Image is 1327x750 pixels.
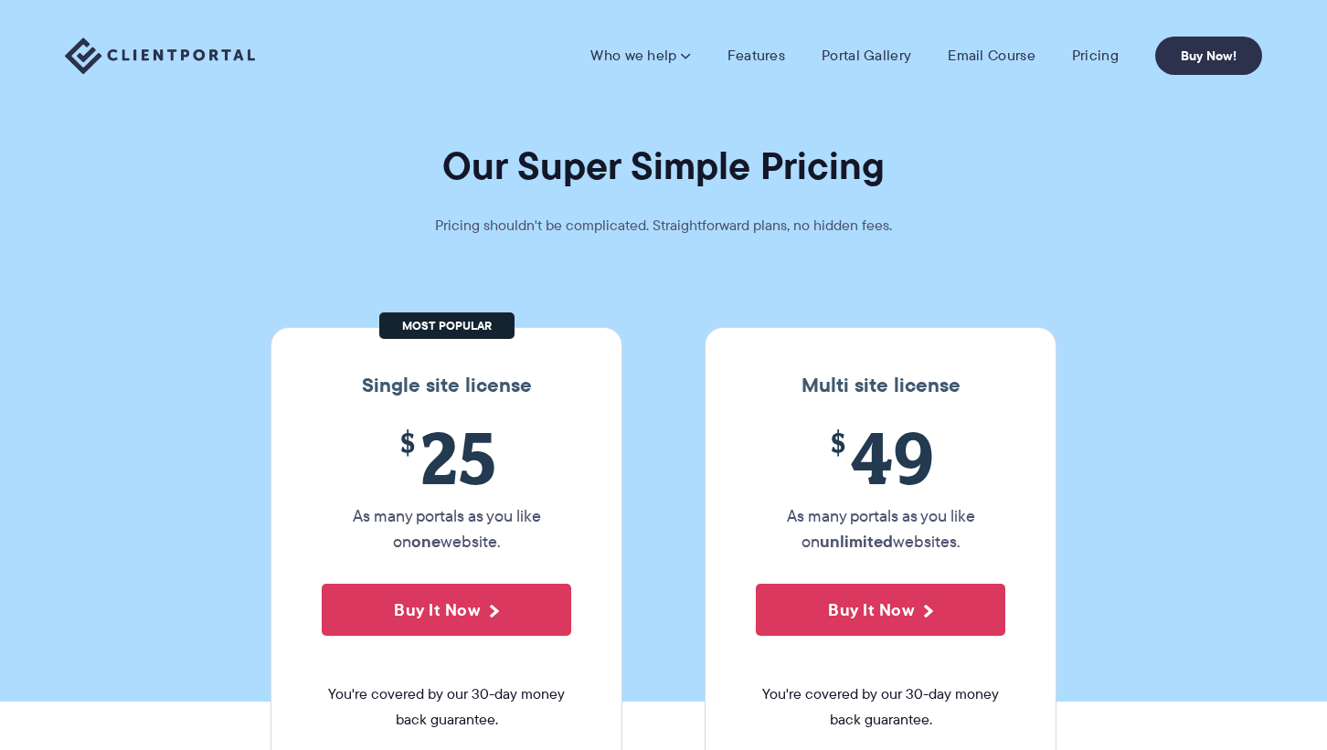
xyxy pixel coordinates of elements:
button: Buy It Now [756,584,1005,636]
span: 49 [756,416,1005,499]
span: You're covered by our 30-day money back guarantee. [756,681,1005,733]
a: Buy Now! [1155,37,1262,75]
span: You're covered by our 30-day money back guarantee. [322,681,571,733]
a: Who we help [590,47,690,65]
h3: Multi site license [724,374,1037,397]
p: As many portals as you like on websites. [756,503,1005,555]
strong: unlimited [820,529,893,554]
strong: one [411,529,441,554]
a: Features [727,47,785,65]
h3: Single site license [290,374,603,397]
p: Pricing shouldn't be complicated. Straightforward plans, no hidden fees. [389,213,938,238]
a: Pricing [1072,47,1119,65]
a: Portal Gallery [822,47,911,65]
p: As many portals as you like on website. [322,503,571,555]
span: 25 [322,416,571,499]
button: Buy It Now [322,584,571,636]
a: Email Course [948,47,1035,65]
